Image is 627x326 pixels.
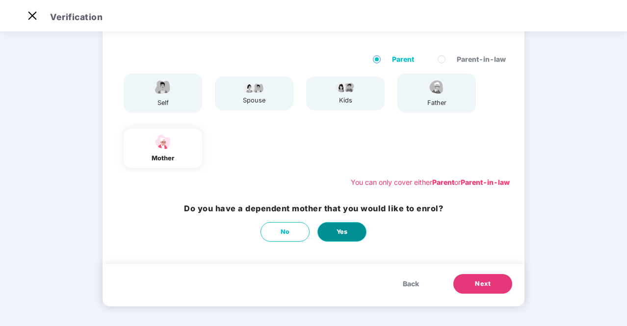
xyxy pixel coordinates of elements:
span: No [281,227,290,237]
span: Yes [337,227,348,237]
div: kids [333,96,358,105]
img: svg+xml;base64,PHN2ZyB4bWxucz0iaHR0cDovL3d3dy53My5vcmcvMjAwMC9zdmciIHdpZHRoPSI5Ny44OTciIGhlaWdodD... [242,81,266,93]
button: No [261,222,310,242]
img: svg+xml;base64,PHN2ZyB4bWxucz0iaHR0cDovL3d3dy53My5vcmcvMjAwMC9zdmciIHdpZHRoPSI3OS4wMzciIGhlaWdodD... [333,81,358,93]
b: Parent-in-law [461,178,510,186]
img: svg+xml;base64,PHN2ZyBpZD0iRW1wbG95ZWVfbWFsZSIgeG1sbnM9Imh0dHA6Ly93d3cudzMub3JnLzIwMDAvc3ZnIiB3aW... [151,78,175,96]
div: mother [151,153,175,163]
img: svg+xml;base64,PHN2ZyB4bWxucz0iaHR0cDovL3d3dy53My5vcmcvMjAwMC9zdmciIHdpZHRoPSI1NCIgaGVpZ2h0PSIzOC... [151,133,175,150]
span: Next [475,279,491,289]
div: spouse [242,96,266,105]
b: Parent [432,178,454,186]
span: Parent [388,54,418,65]
img: svg+xml;base64,PHN2ZyBpZD0iRmF0aGVyX2ljb24iIHhtbG5zPSJodHRwOi8vd3d3LnczLm9yZy8yMDAwL3N2ZyIgeG1sbn... [424,78,449,96]
span: Back [403,278,419,289]
div: You can only cover either or [351,177,510,188]
div: self [151,98,175,108]
h3: Do you have a dependent mother that you would like to enrol? [184,202,443,215]
button: Yes [317,222,366,242]
div: father [424,98,449,108]
span: Parent-in-law [453,54,510,65]
button: Next [453,274,512,294]
button: Back [393,274,429,294]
